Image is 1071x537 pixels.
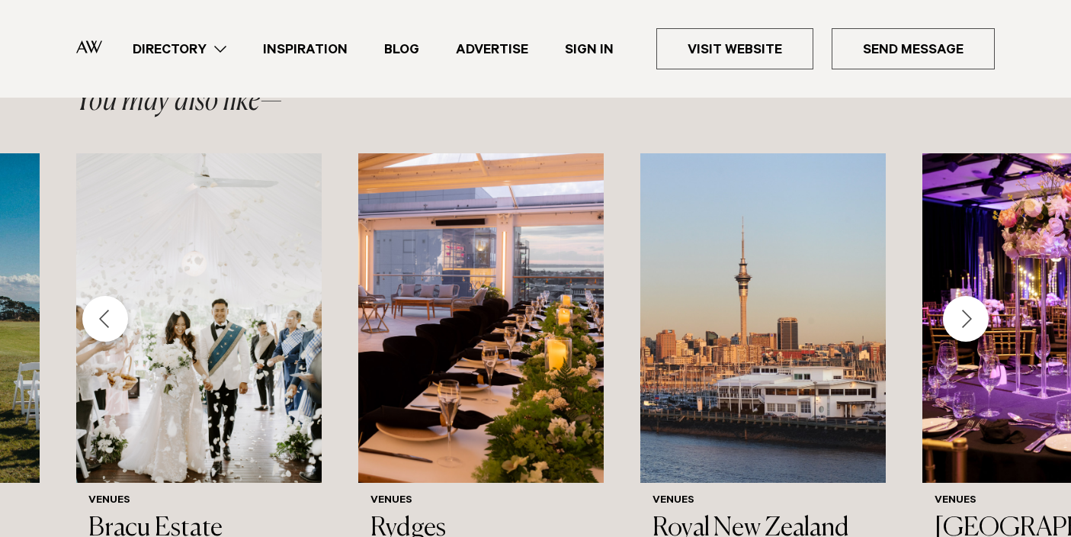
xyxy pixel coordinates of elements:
[832,28,995,69] a: Send Message
[656,28,813,69] a: Visit Website
[653,495,874,508] h6: Venues
[358,153,604,483] img: Auckland Weddings Venues | Rydges Auckland
[88,495,309,508] h6: Venues
[76,86,282,117] h2: You may also like
[640,153,886,483] img: Auckland Weddings Venues | Royal New Zealand Yacht Squadron
[370,495,592,508] h6: Venues
[366,39,438,59] a: Blog
[438,39,547,59] a: Advertise
[245,39,366,59] a: Inspiration
[114,39,245,59] a: Directory
[547,39,632,59] a: Sign In
[76,153,322,483] img: Auckland Weddings Venues | Bracu Estate
[76,40,102,53] img: Auckland Weddings Logo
